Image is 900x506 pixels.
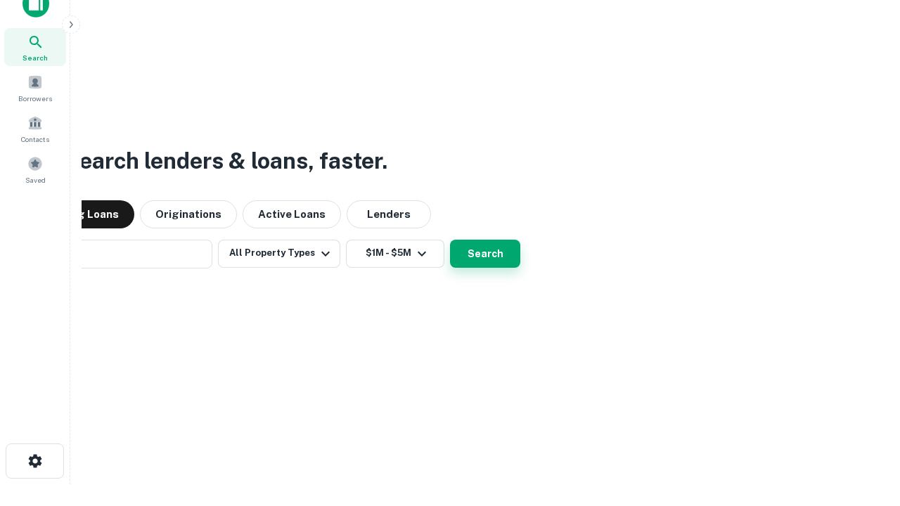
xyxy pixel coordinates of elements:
[140,200,237,228] button: Originations
[346,240,444,268] button: $1M - $5M
[4,69,66,107] a: Borrowers
[22,52,48,63] span: Search
[21,134,49,145] span: Contacts
[25,174,46,186] span: Saved
[4,28,66,66] a: Search
[347,200,431,228] button: Lenders
[64,144,387,178] h3: Search lenders & loans, faster.
[243,200,341,228] button: Active Loans
[18,93,52,104] span: Borrowers
[830,394,900,461] iframe: Chat Widget
[4,150,66,188] a: Saved
[218,240,340,268] button: All Property Types
[4,110,66,148] a: Contacts
[450,240,520,268] button: Search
